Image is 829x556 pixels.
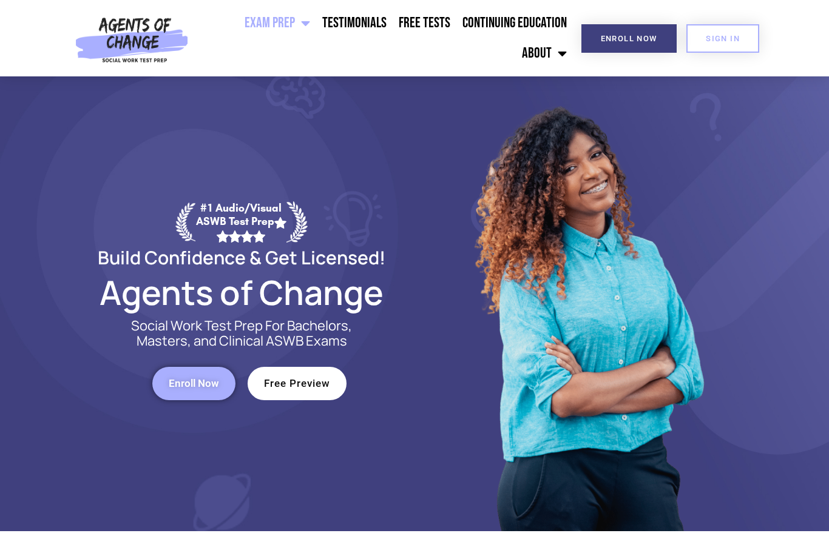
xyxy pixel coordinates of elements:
img: Website Image 1 (1) [466,76,709,531]
span: Free Preview [264,378,330,389]
a: Testimonials [316,8,393,38]
nav: Menu [194,8,573,69]
a: SIGN IN [686,24,759,53]
a: Continuing Education [456,8,573,38]
a: Free Preview [248,367,347,400]
h2: Agents of Change [69,278,414,306]
span: Enroll Now [601,35,657,42]
a: Enroll Now [581,24,677,53]
div: #1 Audio/Visual ASWB Test Prep [195,201,286,242]
span: Enroll Now [169,378,219,389]
a: Free Tests [393,8,456,38]
h2: Build Confidence & Get Licensed! [69,249,414,266]
a: Enroll Now [152,367,235,400]
span: SIGN IN [706,35,740,42]
p: Social Work Test Prep For Bachelors, Masters, and Clinical ASWB Exams [117,318,366,349]
a: About [516,38,573,69]
a: Exam Prep [239,8,316,38]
